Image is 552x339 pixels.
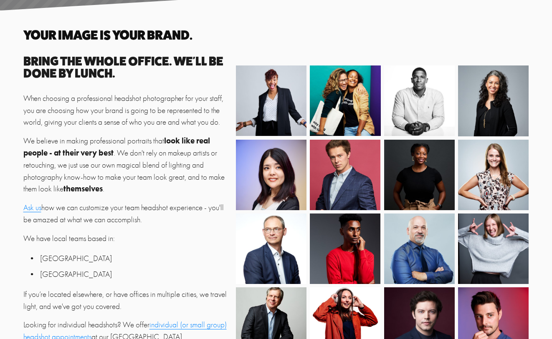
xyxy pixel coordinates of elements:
[376,213,463,284] img: ￼PeterMasson__210621_GolderWC47.jpg
[23,289,231,313] p: If you’re located elsewhere, or have offices in multiple cities, we travel light, and we've got y...
[40,269,231,281] p: [GEOGRAPHIC_DATA]
[310,133,380,238] img: 22-06-28_StewHutchinson_0725.jpg
[236,140,306,243] img: TomomiImamura_24-07-16_GitHubRKO_2315.jpg
[310,208,380,296] img: 220218_TommyDunsmore_029.jpg
[23,202,231,226] p: how we can customize your team headshot experience - you'll be amazed at what we can accomplish.
[380,140,458,210] img: EddwinaFlowers_22-06-28_2567.jpg
[23,93,231,128] p: When choosing a professional headshot photographer for your staff, you are choosing how your bran...
[288,65,394,136] img: 08-24_SherinDawud_19-09-13_0179.jpg
[447,213,540,284] img: AlbanyAlexander_22-05-02_0568.jpg
[376,65,462,136] img: 210804_FrederickEberhardtc_1547[BW].jpg
[23,135,231,195] p: We believe in making professional portraits that . We don't rely on makeup artists or retouching,...
[23,29,231,42] h2: Your image is your brand.
[225,213,318,284] img: 220412_HitachiVantara_GeertVandendorpe_22-04-12_0824.jpg
[451,140,536,210] img: AlexEvans_Meganferrara_350.jpg
[231,65,313,136] img: BernadetteBoudreaux_22-06-22_2940.jpg
[63,184,103,193] strong: themselves
[23,233,231,245] p: We have local teams based in:
[40,253,231,265] p: [GEOGRAPHIC_DATA]
[23,203,41,212] a: Ask us
[23,136,212,158] strong: look like real people - at their very best
[23,55,231,79] h3: Bring the whole office. We'll be done by lunch.
[458,65,529,158] img: JenniferButler_22-03-22_1386.jpg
